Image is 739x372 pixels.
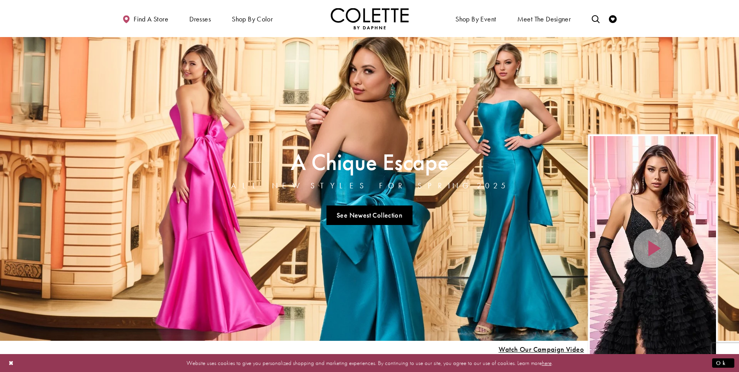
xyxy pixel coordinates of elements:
[455,15,496,23] span: Shop By Event
[189,15,211,23] span: Dresses
[542,359,552,367] a: here
[187,8,213,29] span: Dresses
[5,356,18,370] button: Close Dialog
[229,202,511,228] ul: Slider Links
[232,15,273,23] span: Shop by color
[607,8,619,29] a: Check Wishlist
[120,8,170,29] a: Find a store
[498,345,584,353] span: Play Slide #15 Video
[331,8,409,29] img: Colette by Daphne
[56,358,683,368] p: Website uses cookies to give you personalized shopping and marketing experiences. By continuing t...
[453,8,498,29] span: Shop By Event
[134,15,168,23] span: Find a store
[326,205,413,225] a: See Newest Collection A Chique Escape All New Styles For Spring 2025
[517,15,571,23] span: Meet the designer
[331,8,409,29] a: Visit Home Page
[515,8,573,29] a: Meet the designer
[712,358,734,368] button: Submit Dialog
[230,8,275,29] span: Shop by color
[590,8,601,29] a: Toggle search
